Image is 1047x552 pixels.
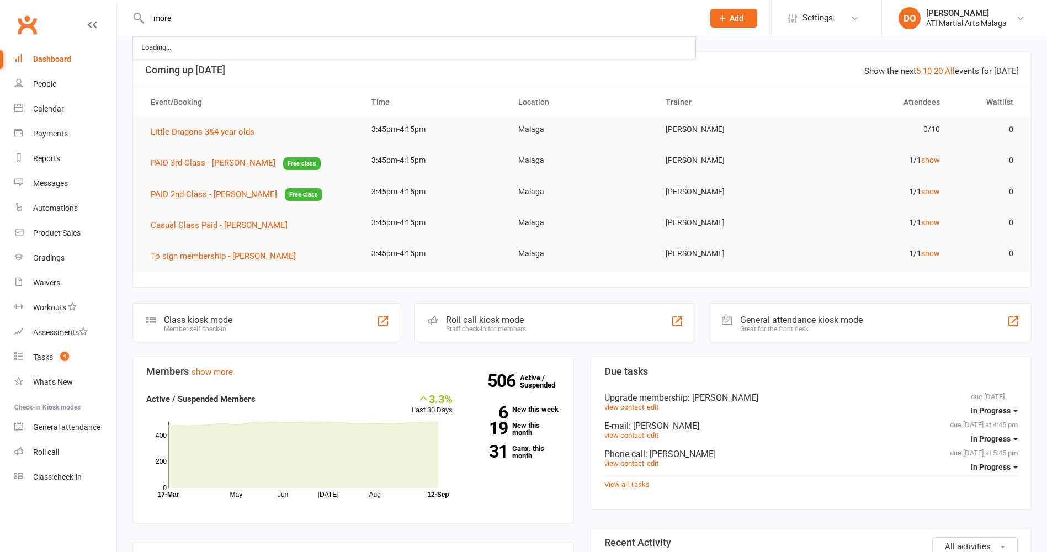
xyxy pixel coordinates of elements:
div: Phone call [604,449,1018,459]
a: People [14,72,116,97]
button: PAID 2nd Class - [PERSON_NAME]Free class [151,188,322,201]
a: show [921,249,940,258]
a: edit [647,403,658,411]
div: Automations [33,204,78,213]
input: Search... [145,10,696,26]
div: Messages [33,179,68,188]
a: Waivers [14,270,116,295]
a: Assessments [14,320,116,345]
span: To sign membership - [PERSON_NAME] [151,251,296,261]
span: All activities [945,542,991,551]
td: Malaga [508,179,655,205]
a: view contact [604,403,644,411]
span: : [PERSON_NAME] [629,421,699,431]
div: E-mail [604,421,1018,431]
div: General attendance kiosk mode [740,315,863,325]
td: Malaga [508,210,655,236]
td: 0 [950,179,1023,205]
div: Loading... [138,40,174,56]
button: To sign membership - [PERSON_NAME] [151,250,304,263]
span: Free class [285,188,322,201]
a: show [921,187,940,196]
div: Payments [33,129,68,138]
a: 20 [934,66,943,76]
a: 5 [916,66,921,76]
td: [PERSON_NAME] [656,116,802,142]
th: Waitlist [950,88,1023,116]
td: Malaga [508,116,655,142]
a: General attendance kiosk mode [14,415,116,440]
span: Settings [802,6,833,30]
a: Tasks 4 [14,345,116,370]
div: Class kiosk mode [164,315,232,325]
button: Little Dragons 3&4 year olds [151,125,262,139]
button: PAID 3rd Class - [PERSON_NAME]Free class [151,156,321,170]
a: 10 [923,66,932,76]
button: In Progress [971,401,1018,421]
div: Staff check-in for members [446,325,526,333]
div: Reports [33,154,60,163]
a: Reports [14,146,116,171]
div: What's New [33,378,73,386]
button: Add [710,9,757,28]
strong: Active / Suspended Members [146,394,256,404]
div: General attendance [33,423,100,432]
h3: Due tasks [604,366,1018,377]
div: [PERSON_NAME] [926,8,1007,18]
strong: 6 [469,404,508,421]
td: [PERSON_NAME] [656,241,802,267]
td: [PERSON_NAME] [656,210,802,236]
a: All [945,66,955,76]
h3: Recent Activity [604,537,1018,548]
a: show [921,156,940,164]
td: 0 [950,116,1023,142]
button: In Progress [971,457,1018,477]
td: 3:45pm-4:15pm [362,179,508,205]
div: 3.3% [412,392,453,405]
td: 3:45pm-4:15pm [362,241,508,267]
span: Free class [283,157,321,170]
a: Class kiosk mode [14,465,116,490]
div: Great for the front desk [740,325,863,333]
a: 31Canx. this month [469,445,560,459]
div: Calendar [33,104,64,113]
td: 1/1 [802,179,949,205]
td: 1/1 [802,210,949,236]
a: Messages [14,171,116,196]
td: Malaga [508,147,655,173]
a: 19New this month [469,422,560,436]
div: Last 30 Days [412,392,453,416]
span: PAID 3rd Class - [PERSON_NAME] [151,158,275,168]
a: Dashboard [14,47,116,72]
span: Add [730,14,743,23]
div: Waivers [33,278,60,287]
span: 4 [60,352,69,361]
td: [PERSON_NAME] [656,147,802,173]
td: 0/10 [802,116,949,142]
span: Casual Class Paid - [PERSON_NAME] [151,220,288,230]
strong: 31 [469,443,508,460]
span: : [PERSON_NAME] [645,449,716,459]
a: view contact [604,431,644,439]
a: Payments [14,121,116,146]
td: 1/1 [802,147,949,173]
td: 0 [950,210,1023,236]
td: [PERSON_NAME] [656,179,802,205]
td: Malaga [508,241,655,267]
span: In Progress [971,463,1011,471]
div: Assessments [33,328,88,337]
a: Clubworx [13,11,41,39]
div: Member self check-in [164,325,232,333]
th: Time [362,88,508,116]
a: Workouts [14,295,116,320]
span: In Progress [971,406,1011,415]
div: Roll call [33,448,59,457]
a: 6New this week [469,406,560,413]
span: PAID 2nd Class - [PERSON_NAME] [151,189,277,199]
div: Upgrade membership [604,392,1018,403]
td: 3:45pm-4:15pm [362,147,508,173]
strong: 506 [487,373,520,389]
th: Attendees [802,88,949,116]
div: DO [899,7,921,29]
td: 1/1 [802,241,949,267]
